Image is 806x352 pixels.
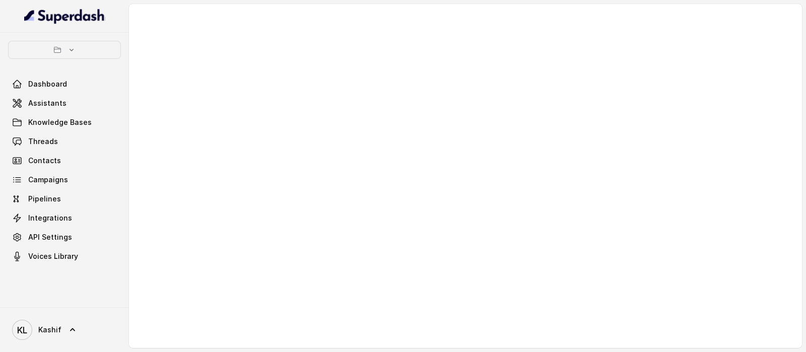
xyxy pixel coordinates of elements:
a: Knowledge Bases [8,113,121,131]
a: Dashboard [8,75,121,93]
span: Campaigns [28,175,68,185]
img: light.svg [24,8,105,24]
a: Pipelines [8,190,121,208]
a: Integrations [8,209,121,227]
span: Knowledge Bases [28,117,92,127]
span: Kashif [38,325,61,335]
span: Integrations [28,213,72,223]
a: Threads [8,132,121,151]
a: Contacts [8,152,121,170]
span: Assistants [28,98,66,108]
span: Pipelines [28,194,61,204]
span: Contacts [28,156,61,166]
span: Voices Library [28,251,78,261]
span: Threads [28,136,58,147]
span: Dashboard [28,79,67,89]
a: Campaigns [8,171,121,189]
span: API Settings [28,232,72,242]
a: API Settings [8,228,121,246]
a: Voices Library [8,247,121,265]
text: KL [17,325,27,335]
a: Assistants [8,94,121,112]
a: Kashif [8,316,121,344]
